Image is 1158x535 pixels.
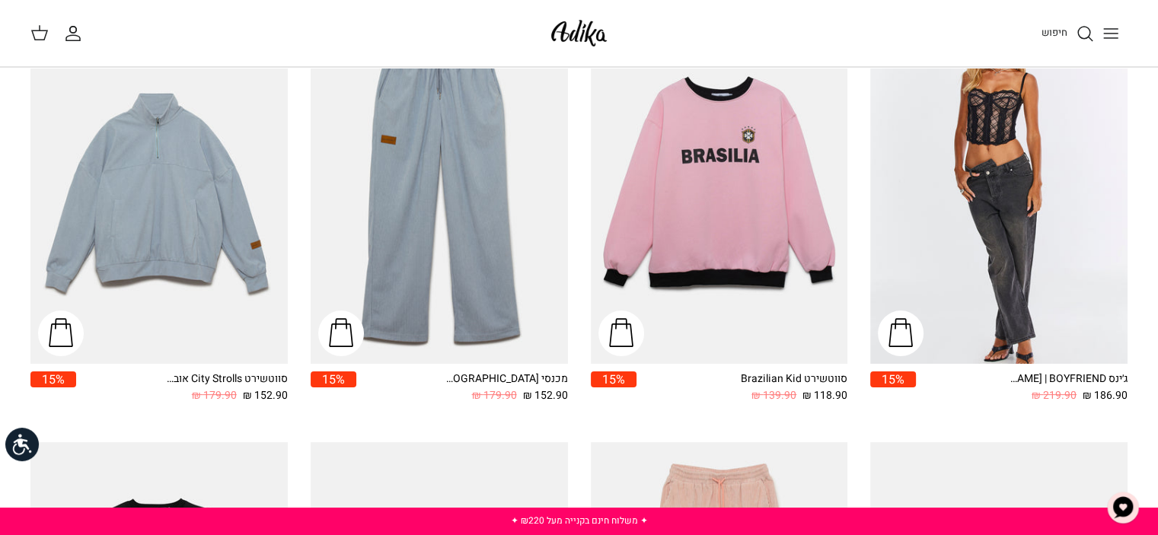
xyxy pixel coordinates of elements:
[751,387,796,404] span: 139.90 ₪
[870,371,916,387] span: 15%
[1094,17,1128,50] button: Toggle menu
[523,387,568,404] span: 152.90 ₪
[870,371,916,404] a: 15%
[1042,25,1067,40] span: חיפוש
[166,371,288,387] div: סווטשירט City Strolls אוברסייז
[636,371,848,404] a: סווטשירט Brazilian Kid 118.90 ₪ 139.90 ₪
[591,371,636,404] a: 15%
[510,514,647,527] a: ✦ משלוח חינם בקנייה מעל ₪220 ✦
[916,371,1128,404] a: ג׳ינס All Or Nothing [PERSON_NAME] | BOYFRIEND 186.90 ₪ 219.90 ₪
[30,371,76,404] a: 15%
[1032,387,1077,404] span: 219.90 ₪
[243,387,288,404] span: 152.90 ₪
[30,371,76,387] span: 15%
[472,387,517,404] span: 179.90 ₪
[591,371,636,387] span: 15%
[802,387,847,404] span: 118.90 ₪
[1083,387,1128,404] span: 186.90 ₪
[311,21,568,364] a: מכנסי טרנינג City strolls
[311,371,356,404] a: 15%
[591,21,848,364] a: סווטשירט Brazilian Kid
[1006,371,1128,387] div: ג׳ינס All Or Nothing [PERSON_NAME] | BOYFRIEND
[446,371,568,387] div: מכנסי [GEOGRAPHIC_DATA]
[1042,24,1094,43] a: חיפוש
[356,371,568,404] a: מכנסי [GEOGRAPHIC_DATA] 152.90 ₪ 179.90 ₪
[547,15,611,51] img: Adika IL
[311,371,356,387] span: 15%
[30,21,288,364] a: סווטשירט City Strolls אוברסייז
[64,24,88,43] a: החשבון שלי
[192,387,237,404] span: 179.90 ₪
[870,21,1128,364] a: ג׳ינס All Or Nothing קריס-קרוס | BOYFRIEND
[726,371,847,387] div: סווטשירט Brazilian Kid
[76,371,288,404] a: סווטשירט City Strolls אוברסייז 152.90 ₪ 179.90 ₪
[1100,485,1146,530] button: צ'אט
